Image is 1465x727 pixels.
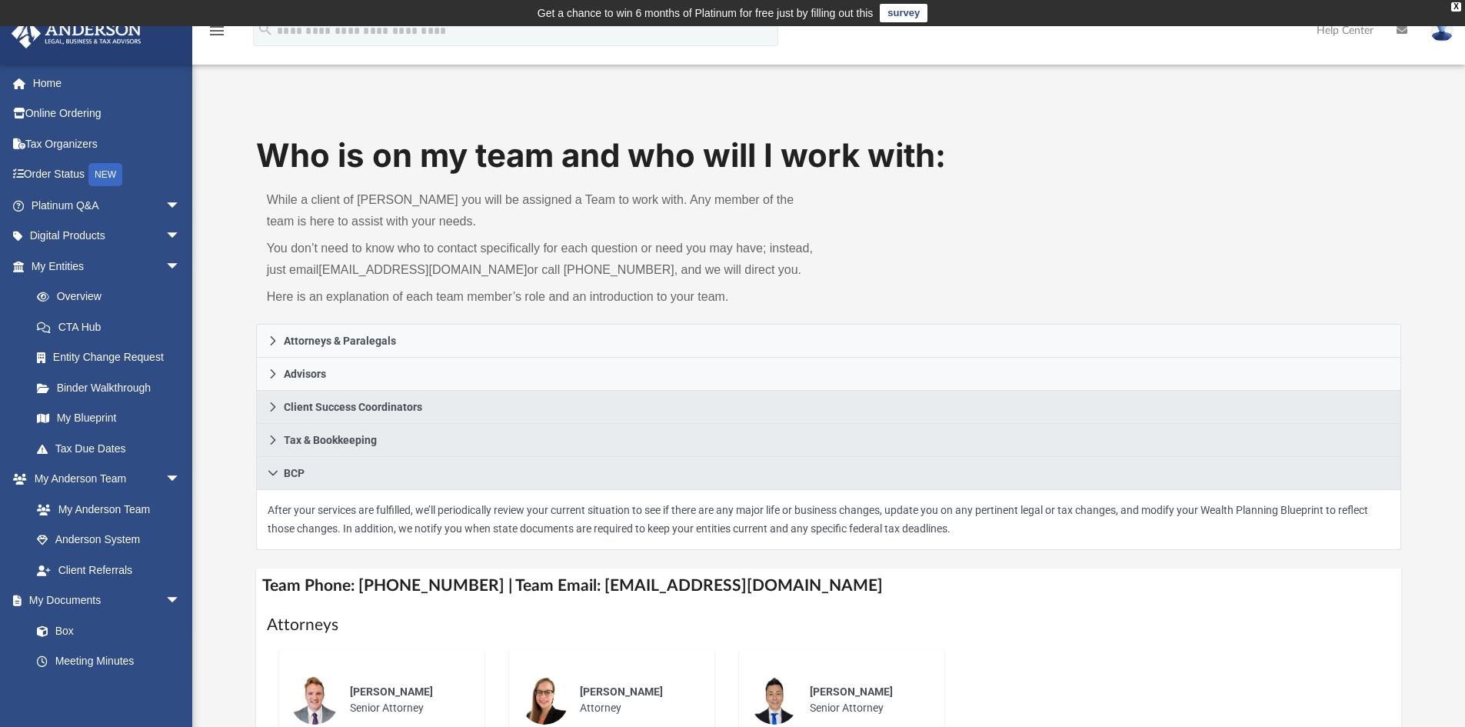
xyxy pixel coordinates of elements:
div: BCP [256,490,1402,550]
a: Box [22,615,188,646]
span: arrow_drop_down [165,251,196,282]
img: User Pic [1430,19,1453,42]
span: Advisors [284,369,326,379]
a: Home [11,68,204,98]
a: Attorneys & Paralegals [256,324,1402,358]
a: menu [208,29,226,40]
div: Attorney [569,673,704,727]
a: Platinum Q&Aarrow_drop_down [11,190,204,221]
span: arrow_drop_down [165,221,196,252]
a: My Entitiesarrow_drop_down [11,251,204,282]
img: thumbnail [750,675,799,725]
i: menu [208,22,226,40]
div: Senior Attorney [799,673,934,727]
img: thumbnail [290,675,339,725]
h1: Attorneys [267,614,1391,636]
span: Client Success Coordinators [284,402,422,412]
a: Tax Organizers [11,128,204,159]
img: Anderson Advisors Platinum Portal [7,18,146,48]
i: search [257,21,274,38]
div: NEW [88,163,122,186]
span: Tax & Bookkeeping [284,435,377,445]
a: Anderson System [22,525,196,555]
a: Binder Walkthrough [22,372,204,403]
a: Online Ordering [11,98,204,129]
span: Attorneys & Paralegals [284,335,396,346]
span: arrow_drop_down [165,464,196,495]
img: thumbnail [520,675,569,725]
p: Here is an explanation of each team member’s role and an introduction to your team. [267,286,818,308]
a: [EMAIL_ADDRESS][DOMAIN_NAME] [318,263,527,276]
span: BCP [284,468,305,479]
a: Tax Due Dates [22,433,204,464]
a: Overview [22,282,204,312]
a: My Anderson Teamarrow_drop_down [11,464,196,495]
a: Client Success Coordinators [256,391,1402,424]
span: arrow_drop_down [165,190,196,222]
div: close [1451,2,1461,12]
a: My Blueprint [22,403,196,434]
a: Tax & Bookkeeping [256,424,1402,457]
span: [PERSON_NAME] [350,685,433,698]
a: My Documentsarrow_drop_down [11,585,196,616]
span: [PERSON_NAME] [810,685,893,698]
a: Digital Productsarrow_drop_down [11,221,204,252]
a: Client Referrals [22,555,196,585]
p: After your services are fulfilled, we’ll periodically review your current situation to see if the... [268,501,1390,539]
a: survey [880,4,927,22]
a: Advisors [256,358,1402,391]
span: arrow_drop_down [165,585,196,617]
a: Order StatusNEW [11,159,204,191]
div: Get a chance to win 6 months of Platinum for free just by filling out this [538,4,874,22]
h1: Who is on my team and who will I work with: [256,133,1402,178]
a: BCP [256,457,1402,490]
h4: Team Phone: [PHONE_NUMBER] | Team Email: [EMAIL_ADDRESS][DOMAIN_NAME] [256,569,1402,603]
a: Entity Change Request [22,342,204,373]
span: [PERSON_NAME] [580,685,663,698]
a: My Anderson Team [22,494,188,525]
a: CTA Hub [22,312,204,342]
p: You don’t need to know who to contact specifically for each question or need you may have; instea... [267,238,818,281]
div: Senior Attorney [339,673,474,727]
a: Meeting Minutes [22,646,196,677]
p: While a client of [PERSON_NAME] you will be assigned a Team to work with. Any member of the team ... [267,189,818,232]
